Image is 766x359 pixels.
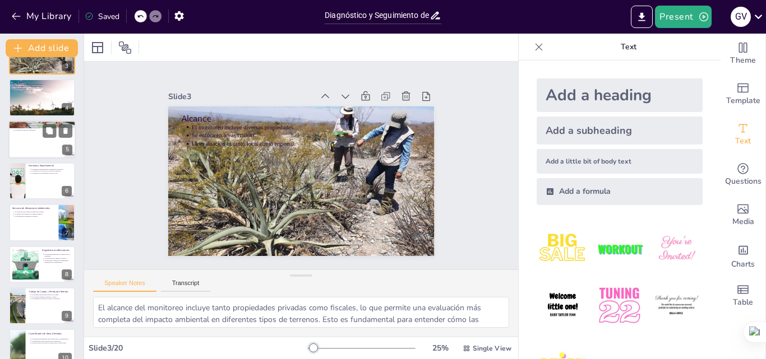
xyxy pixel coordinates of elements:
div: Add charts and graphs [721,235,765,276]
textarea: El alcance del monitoreo incluye tanto propiedades privadas como fiscales, lo que permite una eva... [93,297,509,328]
p: La evaluación del impacto es crucial. [44,257,72,259]
div: 6 [62,186,72,196]
div: 4 [9,79,75,116]
p: La evaluación es tanto local como regional. [208,97,421,198]
div: Layout [89,39,107,57]
p: La participación ciudadana es esencial. [15,215,55,217]
div: 3 [62,61,72,71]
p: Se enfocan en la protección de recursos naturales. [31,170,72,172]
div: 25 % [427,343,454,353]
p: Normativa Nacional [12,122,72,125]
div: Add a formula [537,178,703,205]
button: Add slide [6,39,78,57]
div: G V [731,7,751,27]
span: Media [732,216,754,228]
div: Add a heading [537,78,703,112]
p: Se realizarán diagnósticos técnicos tras las denuncias. [44,253,72,257]
p: Cuantificación de Áreas Afectadas [29,332,72,335]
p: Se realizarán inspecciones físicas en el campo. [31,293,72,296]
p: Alcance [208,68,432,177]
p: Denuncia de Afectaciones Ambientales [12,207,56,210]
button: Export to PowerPoint [631,6,653,28]
span: Theme [730,54,756,67]
div: Slide 3 [206,43,343,112]
p: Se identificarán zonas susceptibles a degradación. [31,340,72,342]
p: La combinación de métodos mejora la precisión. [31,298,72,300]
p: Normativa Departamental [29,164,72,167]
div: Add a subheading [537,116,703,144]
p: La legislación es clave para la sostenibilidad. [15,87,72,90]
img: 6.jpeg [650,279,703,332]
div: 8 [9,246,75,283]
div: Add text boxes [721,114,765,155]
p: Diagnóstico de Afectaciones [42,248,72,251]
p: Text [548,34,709,60]
span: Charts [731,258,755,271]
div: Slide 3 / 20 [89,343,308,353]
img: 1.jpeg [537,223,589,275]
button: Delete Slide [59,124,72,137]
div: 8 [62,269,72,279]
p: Las acciones correctivas se planificarán basándose en los diagnósticos. [44,259,72,263]
div: 9 [62,311,72,321]
span: Position [118,41,132,54]
p: La adaptación a necesidades locales es clave. [31,172,72,174]
img: 4.jpeg [537,279,589,332]
button: Speaker Notes [93,279,156,292]
p: Se emplearán herramientas tecnológicas para la cuantificación. [31,338,72,340]
span: Table [733,296,753,309]
p: Se utilizarán imágenes satelitales y drones. [31,296,72,298]
span: Single View [473,344,511,353]
img: 3.jpeg [650,223,703,275]
p: La legislación debe ser actualizada. [14,129,72,131]
div: 9 [9,287,75,324]
p: Se utilizará un formulario de denuncia sencillo. [15,213,55,216]
div: Add a little bit of body text [537,149,703,174]
p: Trabajo de Campo y Percepción Remota [29,290,72,293]
div: 4 [62,103,72,113]
p: La priorización de acciones es esencial para la efectividad. [31,342,72,344]
img: 5.jpeg [593,279,645,332]
button: Duplicate Slide [43,124,56,137]
p: Se promueve el uso sostenible de recursos. [14,127,72,129]
p: Se enfoca en áreas críticas. [211,90,424,190]
button: G V [731,6,751,28]
div: Add ready made slides [721,74,765,114]
p: Se establecerá un sistema de denuncias accesible. [15,211,55,213]
div: Add images, graphics, shapes or video [721,195,765,235]
p: Se reconocen los derechos de la Madre Tierra. [15,85,72,87]
span: Template [726,95,760,107]
div: 7 [9,204,75,241]
p: La normativa garantiza la protección ambiental. [15,83,72,86]
div: Add a table [721,276,765,316]
div: 5 [62,144,72,155]
p: El monitoreo incluye diversas propiedades. [215,82,428,183]
div: Saved [85,11,119,22]
p: La normativa departamental complementa la nacional. [31,168,72,170]
input: Insert title [325,7,430,24]
div: 6 [9,162,75,199]
button: Transcript [161,279,211,292]
span: Text [735,135,751,147]
span: Questions [725,175,762,188]
img: 2.jpeg [593,223,645,275]
div: Change the overall theme [721,34,765,74]
div: Get real-time input from your audience [721,155,765,195]
p: Las leyes son fundamentales para la protección. [14,124,72,127]
button: Present [655,6,711,28]
div: 5 [8,120,76,158]
p: Marco Legal [12,81,72,84]
button: My Library [8,7,76,25]
div: 7 [62,228,72,238]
